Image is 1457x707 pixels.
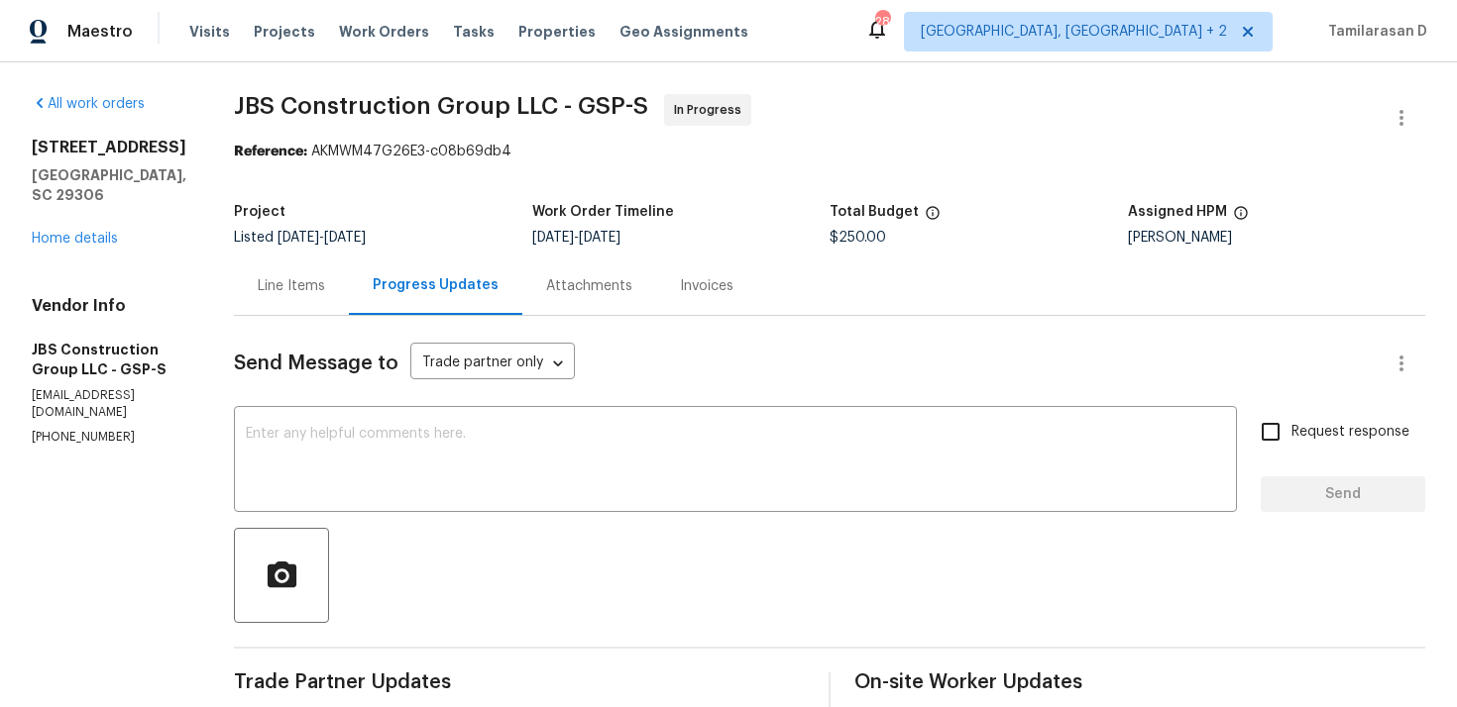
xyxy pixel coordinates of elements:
[453,25,495,39] span: Tasks
[680,276,733,296] div: Invoices
[234,353,398,373] span: Send Message to
[339,22,429,42] span: Work Orders
[532,231,574,245] span: [DATE]
[32,340,186,379] h5: JBS Construction Group LLC - GSP-S
[1291,422,1409,443] span: Request response
[532,231,620,245] span: -
[32,429,186,446] p: [PHONE_NUMBER]
[32,165,186,205] h5: [GEOGRAPHIC_DATA], SC 29306
[32,232,118,246] a: Home details
[373,275,499,295] div: Progress Updates
[189,22,230,42] span: Visits
[518,22,596,42] span: Properties
[32,296,186,316] h4: Vendor Info
[1320,22,1427,42] span: Tamilarasan D
[234,231,366,245] span: Listed
[324,231,366,245] span: [DATE]
[278,231,319,245] span: [DATE]
[830,231,886,245] span: $250.00
[410,348,575,380] div: Trade partner only
[234,142,1425,161] div: AKMWM47G26E3-c08b69db4
[32,97,145,111] a: All work orders
[234,145,307,158] b: Reference:
[1128,231,1426,245] div: [PERSON_NAME]
[579,231,620,245] span: [DATE]
[674,100,749,120] span: In Progress
[67,22,133,42] span: Maestro
[875,12,889,32] div: 28
[258,276,325,296] div: Line Items
[32,138,186,157] h2: [STREET_ADDRESS]
[830,205,919,219] h5: Total Budget
[532,205,674,219] h5: Work Order Timeline
[1233,205,1249,231] span: The hpm assigned to this work order.
[854,672,1425,692] span: On-site Worker Updates
[546,276,632,296] div: Attachments
[234,94,648,118] span: JBS Construction Group LLC - GSP-S
[925,205,941,231] span: The total cost of line items that have been proposed by Opendoor. This sum includes line items th...
[234,205,285,219] h5: Project
[619,22,748,42] span: Geo Assignments
[921,22,1227,42] span: [GEOGRAPHIC_DATA], [GEOGRAPHIC_DATA] + 2
[32,387,186,421] p: [EMAIL_ADDRESS][DOMAIN_NAME]
[1128,205,1227,219] h5: Assigned HPM
[278,231,366,245] span: -
[254,22,315,42] span: Projects
[234,672,805,692] span: Trade Partner Updates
